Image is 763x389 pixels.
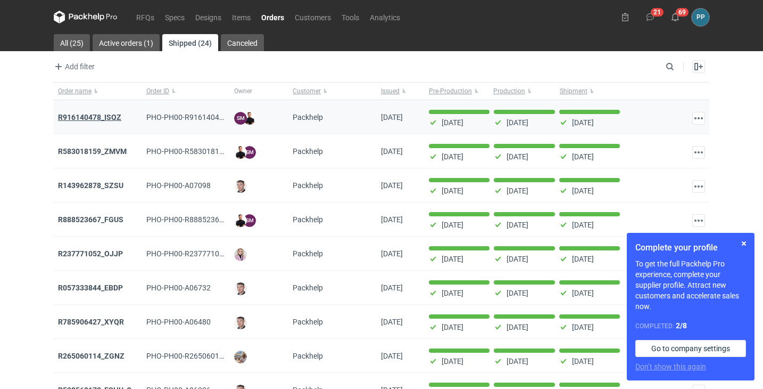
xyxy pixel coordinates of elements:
[293,249,323,258] span: Packhelp
[364,11,405,23] a: Analytics
[293,352,323,360] span: Packhelp
[667,9,684,26] button: 69
[146,352,250,360] span: PHO-PH00-R265060114_ZGNZ
[635,241,746,254] h1: Complete your profile
[142,83,230,100] button: Order ID
[146,113,247,121] span: PHO-PH00-R916140478_ISQZ
[381,249,403,258] span: 20/05/2025
[234,87,252,95] span: Owner
[131,11,160,23] a: RFQs
[146,283,211,292] span: PHO-PH00-A06732
[234,146,247,159] img: Tomasz Kubiak
[234,317,247,329] img: Maciej Sikora
[234,282,247,295] img: Maciej Sikora
[507,289,528,297] p: [DATE]
[54,83,142,100] button: Order name
[442,152,463,161] p: [DATE]
[635,340,746,357] a: Go to company settings
[234,248,247,261] img: Klaudia Wiśniewska
[243,112,256,125] img: Tomasz Kubiak
[234,351,247,363] img: Michał Palasek
[58,352,125,360] a: R265060114_ZGNZ
[221,34,264,51] a: Canceled
[234,112,247,125] figcaption: SM
[507,118,528,127] p: [DATE]
[572,255,594,263] p: [DATE]
[442,255,463,263] p: [DATE]
[558,83,624,100] button: Shipment
[256,11,289,23] a: Orders
[381,283,403,292] span: 23/04/2025
[58,87,92,95] span: Order name
[243,146,256,159] figcaption: SM
[377,83,425,100] button: Issued
[58,215,123,224] a: R888523667_FGUS
[491,83,558,100] button: Production
[293,318,323,326] span: Packhelp
[635,320,746,331] div: Completed:
[146,215,250,224] span: PHO-PH00-R888523667_FGUS
[234,214,247,227] img: Tomasz Kubiak
[293,113,323,121] span: Packhelp
[664,60,698,73] input: Search
[737,237,750,250] button: Skip for now
[425,83,491,100] button: Pre-Production
[507,187,528,195] p: [DATE]
[507,255,528,263] p: [DATE]
[243,214,256,227] figcaption: SM
[381,87,400,95] span: Issued
[293,181,323,190] span: Packhelp
[146,87,169,95] span: Order ID
[692,214,705,227] button: Actions
[676,321,687,330] strong: 2 / 8
[162,34,218,51] a: Shipped (24)
[442,221,463,229] p: [DATE]
[58,283,123,292] a: R057333844_EBDP
[493,87,525,95] span: Production
[507,221,528,229] p: [DATE]
[293,147,323,156] span: Packhelp
[572,221,594,229] p: [DATE]
[58,113,121,121] a: R916140478_ISQZ
[692,9,709,26] div: Paweł Puch
[146,147,253,156] span: PHO-PH00-R583018159_ZMVM
[93,34,160,51] a: Active orders (1)
[234,180,247,193] img: Maciej Sikora
[288,83,377,100] button: Customer
[635,258,746,312] p: To get the full Packhelp Pro experience, complete your supplier profile. Attract new customers an...
[54,34,90,51] a: All (25)
[293,215,323,224] span: Packhelp
[58,318,124,326] a: R785906427_XYQR
[227,11,256,23] a: Items
[692,112,705,125] button: Actions
[54,11,118,23] svg: Packhelp Pro
[381,113,403,121] span: 28/08/2025
[442,187,463,195] p: [DATE]
[52,60,95,73] span: Add filter
[381,352,403,360] span: 05/02/2025
[692,146,705,159] button: Actions
[190,11,227,23] a: Designs
[572,357,594,366] p: [DATE]
[58,181,123,190] a: R143962878_SZSU
[146,249,250,258] span: PHO-PH00-R237771052_OJJP
[572,323,594,331] p: [DATE]
[293,87,321,95] span: Customer
[146,181,211,190] span: PHO-PH00-A07098
[692,9,709,26] button: PP
[58,249,123,258] a: R237771052_OJJP
[146,318,211,326] span: PHO-PH00-A06480
[642,9,659,26] button: 21
[381,318,403,326] span: 13/02/2025
[336,11,364,23] a: Tools
[507,323,528,331] p: [DATE]
[442,357,463,366] p: [DATE]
